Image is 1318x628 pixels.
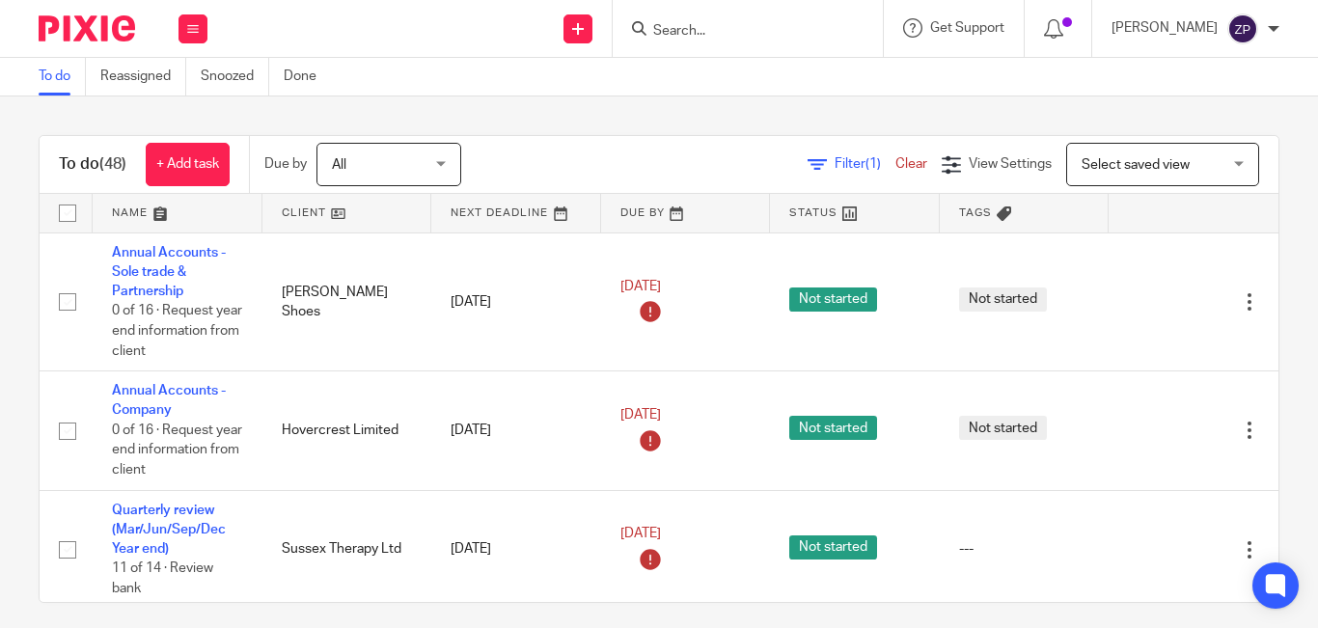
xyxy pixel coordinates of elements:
span: [DATE] [620,528,661,541]
a: Clear [895,157,927,171]
td: [DATE] [431,232,601,371]
img: Pixie [39,15,135,41]
p: [PERSON_NAME] [1112,18,1218,38]
div: --- [959,539,1090,559]
td: Sussex Therapy Ltd [262,490,432,609]
input: Search [651,23,825,41]
span: [DATE] [620,280,661,293]
span: Get Support [930,21,1004,35]
td: Hovercrest Limited [262,371,432,490]
span: (48) [99,156,126,172]
span: View Settings [969,157,1052,171]
p: Due by [264,154,307,174]
td: [DATE] [431,490,601,609]
span: Not started [789,416,877,440]
td: [PERSON_NAME] Shoes [262,232,432,371]
td: [DATE] [431,371,601,490]
a: Annual Accounts - Sole trade & Partnership [112,246,226,299]
span: 11 of 14 · Review bank [112,562,213,596]
h1: To do [59,154,126,175]
a: To do [39,58,86,96]
span: (1) [865,157,881,171]
span: Not started [789,535,877,560]
span: Not started [959,416,1047,440]
span: All [332,158,346,172]
a: Annual Accounts - Company [112,384,226,417]
span: 0 of 16 · Request year end information from client [112,423,242,477]
img: svg%3E [1227,14,1258,44]
a: Reassigned [100,58,186,96]
a: Done [284,58,331,96]
a: Snoozed [201,58,269,96]
span: Filter [835,157,895,171]
span: [DATE] [620,408,661,422]
span: Not started [959,287,1047,312]
span: Not started [789,287,877,312]
span: Tags [959,207,992,218]
span: 0 of 16 · Request year end information from client [112,305,242,358]
a: + Add task [146,143,230,186]
a: Quarterly review (Mar/Jun/Sep/Dec Year end) [112,504,226,557]
span: Select saved view [1082,158,1190,172]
